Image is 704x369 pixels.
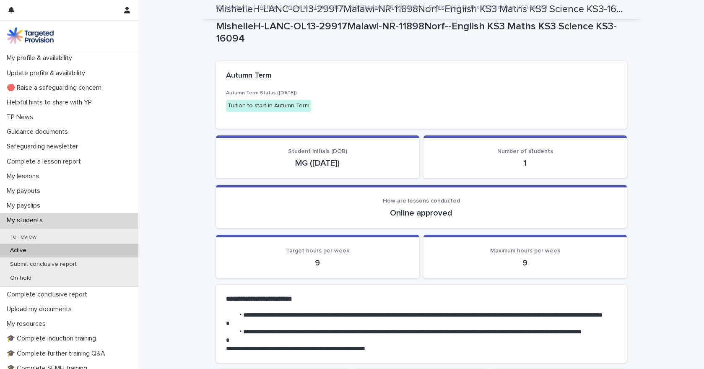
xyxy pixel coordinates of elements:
p: My resources [3,320,52,328]
span: Autumn Term Status ([DATE]) [226,91,297,96]
p: 9 [434,258,617,268]
p: Active [3,247,33,254]
p: 🎓 Complete induction training [3,335,103,343]
a: My students [216,2,250,11]
p: Complete conclusive report [3,291,94,299]
span: Student initials (DOB) [288,148,347,154]
p: MishelleH-LANC-OL13-29917Malawi-NR-11898Norf--English KS3 Maths KS3 Science KS3-16094 [216,21,623,45]
p: My profile & availability [3,54,79,62]
p: Online approved [226,208,617,218]
span: Target hours per week [286,248,349,254]
p: Complete a lesson report [3,158,88,166]
p: TP News [3,113,40,121]
p: My payslips [3,202,47,210]
p: MG ([DATE]) [226,158,409,168]
p: On hold [3,275,38,282]
p: MishelleH-LANC-OL13-29917Malawi-NR-11898Norf--English KS3 Maths KS3 Science KS3-16094 [286,2,548,11]
img: M5nRWzHhSzIhMunXDL62 [7,27,54,44]
p: My payouts [3,187,47,195]
p: To review [3,234,43,241]
a: Active [260,2,277,11]
span: How are lessons conducted [383,198,460,204]
p: Safeguarding newsletter [3,143,85,151]
p: My students [3,216,49,224]
span: Maximum hours per week [490,248,560,254]
p: 🔴 Raise a safeguarding concern [3,84,108,92]
p: 9 [226,258,409,268]
p: My lessons [3,172,46,180]
p: Update profile & availability [3,69,92,77]
p: Upload my documents [3,305,78,313]
h2: Autumn Term [226,71,271,81]
p: Guidance documents [3,128,75,136]
p: 1 [434,158,617,168]
p: Submit conclusive report [3,261,83,268]
p: Helpful hints to share with YP [3,99,99,107]
div: Tuition to start in Autumn Term [226,100,311,112]
p: 🎓 Complete further training Q&A [3,350,112,358]
span: Number of students [497,148,553,154]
